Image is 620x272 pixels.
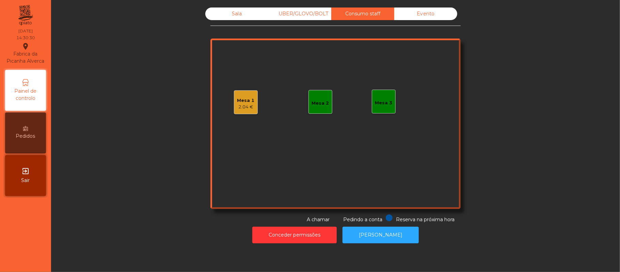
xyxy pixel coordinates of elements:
[252,227,337,243] button: Conceder permissões
[205,7,268,20] div: Sala
[21,177,30,184] span: Sair
[307,216,330,223] span: A chamar
[5,42,46,65] div: Fabrica da Picanha Alverca
[394,7,457,20] div: Evento
[21,167,30,175] i: exit_to_app
[268,7,331,20] div: UBER/GLOVO/BOLT
[331,7,394,20] div: Consumo staff
[312,100,329,107] div: Mesa 2
[16,35,35,41] div: 14:30:30
[16,133,35,140] span: Pedidos
[21,42,30,50] i: location_on
[7,88,44,102] span: Painel de controlo
[343,216,382,223] span: Pedindo a conta
[237,97,255,104] div: Mesa 1
[17,3,34,27] img: qpiato
[18,28,33,34] div: [DATE]
[237,104,255,110] div: 2.04 €
[375,100,393,106] div: Mesa 3
[343,227,419,243] button: [PERSON_NAME]
[396,216,455,223] span: Reserva na próxima hora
